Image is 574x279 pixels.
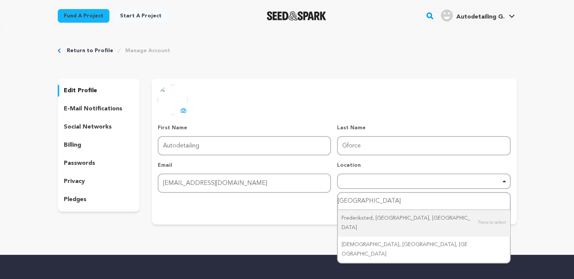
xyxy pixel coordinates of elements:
[67,47,113,54] a: Return to Profile
[158,161,331,169] p: Email
[64,104,122,113] p: e-mail notifications
[441,9,504,22] div: Autodetailing G.'s Profile
[64,177,85,186] p: privacy
[64,86,97,95] p: edit profile
[337,124,510,132] p: Last Name
[58,47,517,54] div: Breadcrumb
[158,174,331,193] input: Email
[64,122,112,132] p: social networks
[58,103,140,115] button: e-mail notifications
[439,8,516,22] a: Autodetailing G.'s Profile
[338,210,509,236] div: Frederiksted, [GEOGRAPHIC_DATA], [GEOGRAPHIC_DATA]
[58,85,140,97] button: edit profile
[64,141,81,150] p: billing
[58,121,140,133] button: social networks
[267,11,326,20] img: Seed&Spark Logo Dark Mode
[456,14,504,20] span: Autodetailing G.
[58,157,140,169] button: passwords
[64,195,86,204] p: pledges
[125,47,170,54] a: Manage Account
[158,124,331,132] p: First Name
[114,9,168,23] a: Start a project
[439,8,516,24] span: Autodetailing G.'s Profile
[64,159,95,168] p: passwords
[337,136,510,155] input: Last Name
[441,9,453,22] img: user.png
[338,193,509,210] input: Start typing...
[58,194,140,206] button: pledges
[58,9,109,23] a: Fund a project
[158,136,331,155] input: First Name
[58,175,140,188] button: privacy
[337,161,510,169] p: Location
[58,139,140,151] button: billing
[338,236,509,263] div: [DEMOGRAPHIC_DATA], [GEOGRAPHIC_DATA], [GEOGRAPHIC_DATA]
[267,11,326,20] a: Seed&Spark Homepage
